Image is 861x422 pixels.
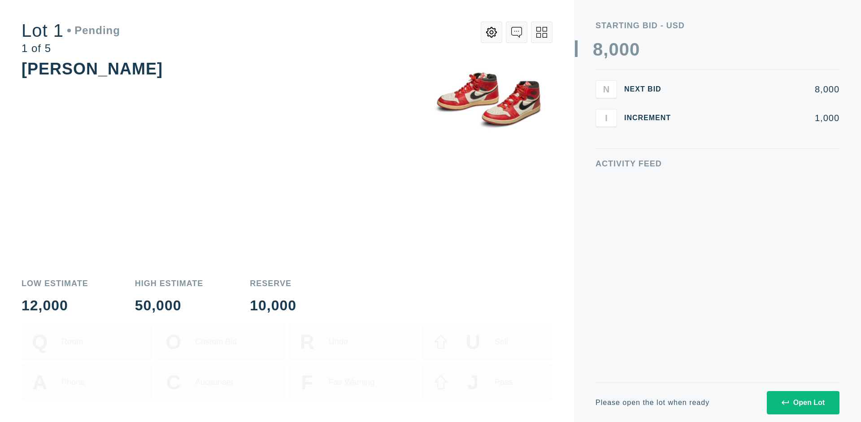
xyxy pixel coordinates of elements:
div: Open Lot [782,399,825,407]
span: N [603,84,609,94]
div: 50,000 [135,298,204,313]
div: 1,000 [685,113,839,122]
button: Open Lot [767,391,839,414]
button: N [596,80,617,98]
div: , [603,40,609,220]
div: 12,000 [22,298,88,313]
div: High Estimate [135,279,204,287]
div: Increment [624,114,678,122]
span: I [605,113,608,123]
div: Lot 1 [22,22,120,39]
div: Low Estimate [22,279,88,287]
div: [PERSON_NAME] [22,60,163,78]
div: Starting Bid - USD [596,22,839,30]
div: 0 [630,40,640,58]
div: Activity Feed [596,160,839,168]
div: 8,000 [685,85,839,94]
div: Reserve [250,279,296,287]
div: Please open the lot when ready [596,399,709,406]
div: 0 [609,40,619,58]
div: Pending [67,25,120,36]
button: I [596,109,617,127]
div: 10,000 [250,298,296,313]
div: 8 [593,40,603,58]
div: 1 of 5 [22,43,120,54]
div: 0 [619,40,630,58]
div: Next Bid [624,86,678,93]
